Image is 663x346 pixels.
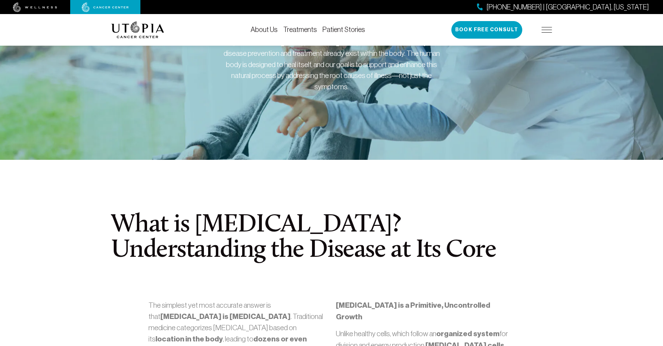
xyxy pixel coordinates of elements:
strong: [MEDICAL_DATA] is [MEDICAL_DATA] [160,312,291,321]
img: logo [111,21,164,38]
h1: What is [MEDICAL_DATA]? Understanding the Disease at Its Core [111,213,552,263]
a: Patient Stories [323,26,365,33]
strong: organized system [436,329,499,338]
a: About Us [251,26,278,33]
strong: [MEDICAL_DATA] is a Primitive, Uncontrolled Growth [336,301,490,321]
img: cancer center [82,2,129,12]
img: wellness [13,2,57,12]
a: Treatments [283,26,317,33]
a: [PHONE_NUMBER] | [GEOGRAPHIC_DATA], [US_STATE] [477,2,649,12]
span: [PHONE_NUMBER] | [GEOGRAPHIC_DATA], [US_STATE] [486,2,649,12]
button: Book Free Consult [451,21,522,39]
strong: location in the body [155,334,223,344]
div: At [GEOGRAPHIC_DATA][MEDICAL_DATA], we believe that the keys to disease prevention and treatment ... [223,37,440,92]
img: icon-hamburger [542,27,552,33]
